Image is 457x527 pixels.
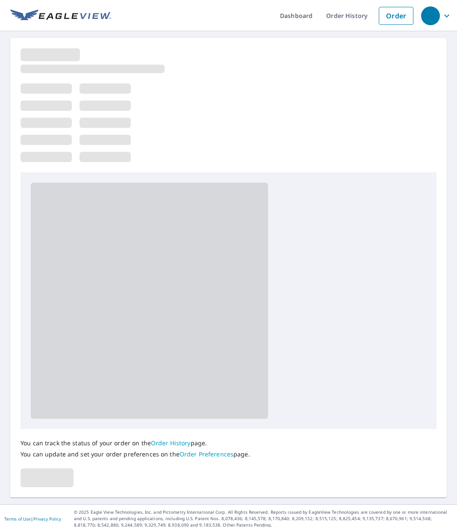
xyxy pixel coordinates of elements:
a: Privacy Policy [33,516,61,522]
p: You can update and set your order preferences on the page. [21,450,250,458]
img: EV Logo [10,9,111,22]
p: You can track the status of your order on the page. [21,439,250,447]
p: | [4,516,61,521]
a: Order Preferences [180,450,233,458]
a: Order [379,7,413,25]
a: Order History [151,439,191,447]
a: Terms of Use [4,516,31,522]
